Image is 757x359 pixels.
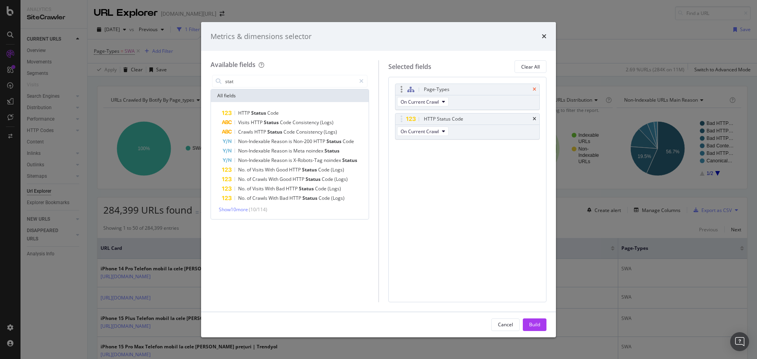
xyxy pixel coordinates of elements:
span: Good [280,176,293,182]
span: Status [302,195,319,201]
span: Status [251,110,267,116]
span: is [289,138,293,145]
span: Status [264,119,280,126]
div: Open Intercom Messenger [730,332,749,351]
button: On Current Crawl [397,97,449,106]
div: HTTP Status Code [424,115,463,123]
div: times [533,117,536,121]
span: HTTP [254,128,267,135]
span: Code [283,128,296,135]
span: Status [299,185,315,192]
div: Page-Types [424,86,449,93]
span: (Logs) [334,176,348,182]
span: Status [302,166,318,173]
span: noindex [306,147,324,154]
span: On Current Crawl [401,128,439,135]
span: noindex [324,157,342,164]
span: of [247,166,252,173]
div: Available fields [211,60,255,69]
div: Clear All [521,63,540,70]
div: times [542,32,546,42]
span: HTTP [293,176,306,182]
button: Cancel [491,318,520,331]
span: Visits [252,166,265,173]
span: Visits [252,185,265,192]
span: Meta [293,147,306,154]
span: Code [280,119,293,126]
span: With [265,185,276,192]
span: No. [238,185,247,192]
span: HTTP [289,195,302,201]
span: Status [267,128,283,135]
span: No. [238,166,247,173]
span: Status [342,157,357,164]
div: HTTP Status CodetimesOn Current Crawl [395,113,540,140]
div: Metrics & dimensions selector [211,32,311,42]
span: Crawls [238,128,254,135]
input: Search by field name [224,75,356,87]
span: Bad [276,185,286,192]
span: Bad [280,195,289,201]
span: Reason [271,157,289,164]
span: Code [267,110,279,116]
div: Cancel [498,321,513,328]
span: Non-200 [293,138,313,145]
span: Status [326,138,343,145]
span: is [289,157,293,164]
span: HTTP [313,138,326,145]
span: Consistency [296,128,324,135]
div: All fields [211,89,369,102]
span: Non-Indexable [238,157,271,164]
span: HTTP [251,119,264,126]
span: Non-Indexable [238,138,271,145]
span: On Current Crawl [401,99,439,105]
span: Reason [271,138,289,145]
button: Build [523,318,546,331]
span: Show 10 more [219,206,248,213]
span: Visits [238,119,251,126]
span: Code [343,138,354,145]
div: Build [529,321,540,328]
span: Code [318,166,331,173]
div: Page-TypestimesOn Current Crawl [395,84,540,110]
span: Reason [271,147,289,154]
button: Clear All [515,60,546,73]
span: of [247,176,252,182]
span: With [268,176,280,182]
span: No. [238,176,247,182]
div: Selected fields [388,62,431,71]
span: Crawls [252,195,268,201]
span: of [247,185,252,192]
span: of [247,195,252,201]
span: HTTP [289,166,302,173]
span: Non-Indexable [238,147,271,154]
span: ( 10 / 114 ) [249,206,267,213]
span: Consistency [293,119,320,126]
span: No. [238,195,247,201]
span: (Logs) [320,119,334,126]
span: (Logs) [331,195,345,201]
div: times [533,87,536,92]
span: With [268,195,280,201]
span: X-Robots-Tag [293,157,324,164]
button: On Current Crawl [397,126,449,136]
span: (Logs) [324,128,337,135]
span: Code [322,176,334,182]
span: With [265,166,276,173]
span: Code [315,185,328,192]
span: Status [324,147,339,154]
div: modal [201,22,556,337]
span: Good [276,166,289,173]
span: Code [319,195,331,201]
span: HTTP [238,110,251,116]
span: (Logs) [331,166,344,173]
span: Crawls [252,176,268,182]
span: HTTP [286,185,299,192]
span: is [289,147,293,154]
span: Status [306,176,322,182]
span: (Logs) [328,185,341,192]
